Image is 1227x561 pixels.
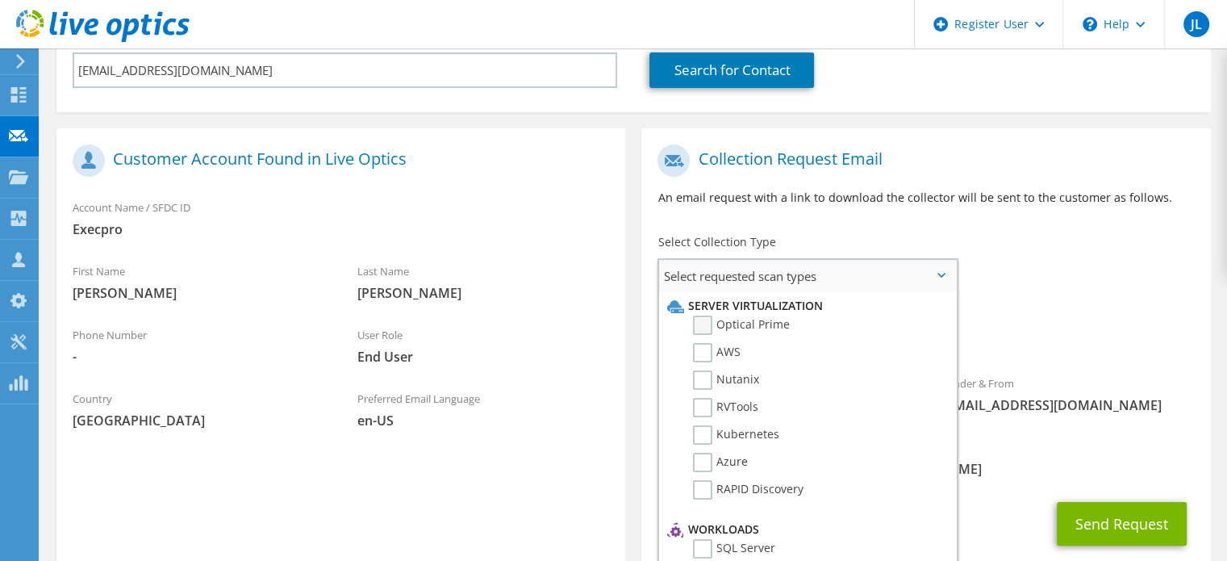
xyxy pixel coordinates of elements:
span: Execpro [73,220,609,238]
h1: Customer Account Found in Live Optics [73,144,601,177]
span: en-US [357,412,610,429]
label: RAPID Discovery [693,480,803,500]
label: AWS [693,343,741,362]
label: Nutanix [693,371,759,390]
div: Sender & From [926,366,1211,422]
div: CC & Reply To [641,430,1210,486]
svg: \n [1083,17,1097,31]
label: Azure [693,453,748,472]
button: Send Request [1057,502,1187,546]
label: Select Collection Type [657,234,775,250]
label: Optical Prime [693,316,790,335]
div: Phone Number [56,318,341,374]
span: - [73,348,325,366]
span: [PERSON_NAME] [73,284,325,302]
h1: Collection Request Email [657,144,1186,177]
a: Search for Contact [649,52,814,88]
span: End User [357,348,610,366]
div: Country [56,382,341,437]
span: [GEOGRAPHIC_DATA] [73,412,325,429]
div: Last Name [341,254,626,310]
label: RVTools [693,398,758,417]
span: JL [1183,11,1209,37]
div: User Role [341,318,626,374]
div: Account Name / SFDC ID [56,190,625,246]
label: SQL Server [693,539,775,559]
div: To [641,366,926,422]
li: Workloads [663,520,948,539]
div: Preferred Email Language [341,382,626,437]
span: [EMAIL_ADDRESS][DOMAIN_NAME] [942,396,1195,414]
p: An email request with a link to download the collector will be sent to the customer as follows. [657,189,1194,207]
div: Requested Collections [641,299,1210,358]
div: First Name [56,254,341,310]
span: Select requested scan types [659,260,956,292]
label: Kubernetes [693,425,779,445]
span: [PERSON_NAME] [357,284,610,302]
li: Server Virtualization [663,296,948,316]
